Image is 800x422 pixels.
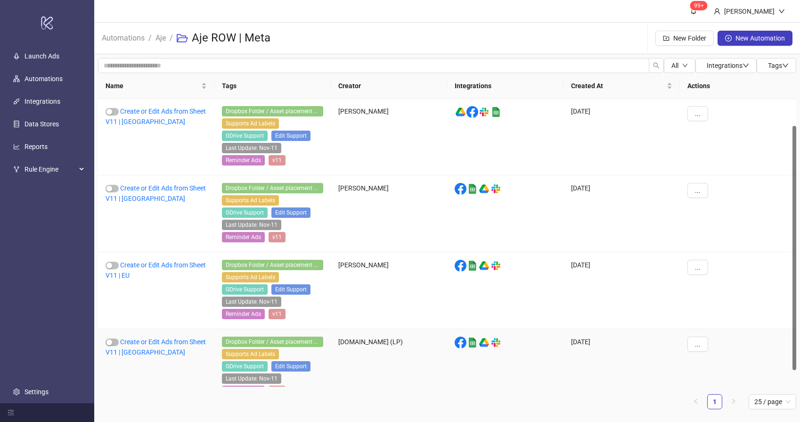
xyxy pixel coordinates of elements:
button: Integrationsdown [695,58,757,73]
span: fork [13,166,20,173]
a: 1 [708,395,722,409]
span: Edit Support [271,361,310,372]
div: [PERSON_NAME] [720,6,778,17]
span: user [714,8,720,15]
span: Integrations [707,62,749,69]
span: left [693,398,699,404]
span: Dropbox Folder / Asset placement detection [222,260,323,270]
div: [PERSON_NAME] [331,99,447,175]
span: Supports Ad Labels [222,195,279,206]
a: Automations [100,32,147,42]
span: Supports Ad Labels [222,349,279,359]
span: Last Update: Nov-11 [222,297,281,307]
span: folder-open [177,33,188,44]
span: v11 [269,309,286,319]
a: Reports [24,143,48,150]
a: Launch Ads [24,52,59,60]
span: Edit Support [271,207,310,218]
button: New Folder [655,31,714,46]
span: Supports Ad Labels [222,118,279,129]
span: bell [690,8,697,14]
button: left [688,394,703,409]
span: v11 [269,155,286,165]
th: Name [98,73,214,99]
a: Settings [24,388,49,396]
div: [DATE] [563,175,680,252]
th: Creator [331,73,447,99]
span: Supports Ad Labels [222,272,279,282]
span: Reminder Ads [222,155,265,165]
button: ... [687,260,708,275]
sup: 1567 [690,1,708,10]
span: down [782,62,789,69]
span: v11 [269,386,286,396]
button: Tagsdown [757,58,796,73]
a: Create or Edit Ads from Sheet V11 | [GEOGRAPHIC_DATA] [106,108,206,125]
th: Tags [214,73,331,99]
span: down [743,62,749,69]
span: folder-add [663,35,669,41]
li: / [170,23,173,53]
button: ... [687,337,708,352]
a: Create or Edit Ads from Sheet V11 | [GEOGRAPHIC_DATA] [106,184,206,202]
a: Data Stores [24,120,59,128]
span: Created At [571,81,665,91]
button: New Automation [718,31,792,46]
div: [DOMAIN_NAME] (LP) [331,329,447,406]
li: / [148,23,152,53]
th: Created At [563,73,680,99]
span: Last Update: Nov-11 [222,220,281,230]
span: Edit Support [271,284,310,295]
a: Automations [24,75,63,83]
span: New Folder [673,34,706,42]
div: Page Size [749,394,796,409]
h3: Aje ROW | Meta [192,31,270,46]
span: Reminder Ads [222,386,265,396]
th: Integrations [447,73,563,99]
span: Last Update: Nov-11 [222,143,281,153]
a: Create or Edit Ads from Sheet V11 | [GEOGRAPHIC_DATA] [106,338,206,356]
span: Dropbox Folder / Asset placement detection [222,183,323,193]
span: ... [695,187,701,194]
span: Dropbox Folder / Asset placement detection [222,106,323,116]
span: GDrive Support [222,284,268,295]
li: 1 [707,394,722,409]
button: ... [687,106,708,121]
span: New Automation [735,34,785,42]
span: down [778,8,785,15]
span: Reminder Ads [222,232,265,242]
span: Reminder Ads [222,309,265,319]
span: Last Update: Nov-11 [222,373,281,384]
div: [DATE] [563,99,680,175]
li: Previous Page [688,394,703,409]
span: menu-fold [8,409,14,416]
span: ... [695,340,701,348]
span: down [682,63,688,68]
button: ... [687,183,708,198]
span: Rule Engine [24,160,76,179]
div: [DATE] [563,252,680,329]
div: [DATE] [563,329,680,406]
span: Tags [768,62,789,69]
div: [PERSON_NAME] [331,252,447,329]
a: Create or Edit Ads from Sheet V11 | EU [106,261,206,279]
button: right [726,394,741,409]
span: Dropbox Folder / Asset placement detection [222,337,323,347]
span: All [671,62,678,69]
div: [PERSON_NAME] [331,175,447,252]
a: Integrations [24,98,60,105]
span: GDrive Support [222,361,268,372]
span: Edit Support [271,131,310,141]
span: Name [106,81,199,91]
th: Actions [680,73,796,99]
span: 25 / page [754,395,791,409]
span: plus-circle [725,35,732,41]
button: Alldown [664,58,695,73]
li: Next Page [726,394,741,409]
span: ... [695,110,701,117]
span: ... [695,264,701,271]
span: v11 [269,232,286,242]
span: search [653,62,660,69]
span: GDrive Support [222,207,268,218]
span: right [731,398,736,404]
